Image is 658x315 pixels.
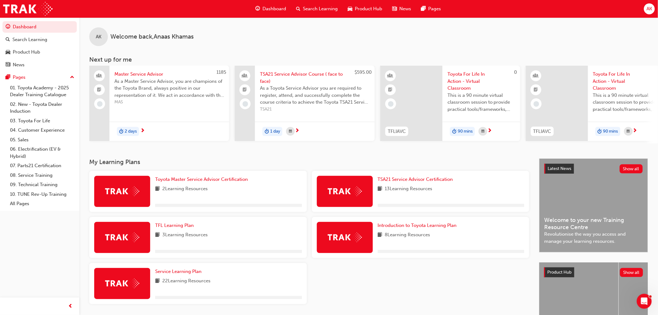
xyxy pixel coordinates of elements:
a: 06. Electrification (EV & Hybrid) [7,144,77,161]
span: car-icon [348,5,353,13]
a: 1185Master Service AdvisorAs a Master Service Advisor, you are champions of the Toyota Brand, alw... [89,66,229,141]
span: 1185 [216,69,226,75]
span: book-icon [155,277,160,285]
span: TFLIAVC [388,128,406,135]
span: Revolutionise the way you access and manage your learning resources. [544,231,643,245]
a: TFL Learning Plan [155,222,196,229]
span: people-icon [97,72,102,80]
span: 2 days [125,128,137,135]
button: Pages [2,72,77,83]
span: learningRecordVerb_NONE-icon [243,101,248,107]
button: AK [644,3,655,14]
span: TSA21 Service Advisor Certification [378,176,453,182]
span: book-icon [155,185,160,193]
span: 3 Learning Resources [162,231,208,239]
a: Service Learning Plan [155,268,204,275]
span: book-icon [378,231,382,239]
span: Search Learning [303,5,338,12]
span: Master Service Advisor [114,71,224,78]
h3: Next up for me [79,56,658,63]
span: duration-icon [119,128,123,136]
span: next-icon [487,128,492,134]
span: news-icon [392,5,397,13]
span: 22 Learning Resources [162,277,211,285]
span: Toyota Master Service Advisor Certification [155,176,248,182]
span: booktick-icon [243,86,247,94]
span: 1 day [270,128,280,135]
a: Toyota Master Service Advisor Certification [155,176,250,183]
div: Search Learning [12,36,47,43]
span: This is a 90 minute virtual classroom session to provide practical tools/frameworks, behaviours a... [447,92,515,113]
span: Welcome to your new Training Resource Centre [544,217,643,231]
span: learningRecordVerb_NONE-icon [534,101,539,107]
span: $595.00 [354,69,372,75]
span: booktick-icon [97,86,102,94]
a: 01. Toyota Academy - 2025 Dealer Training Catalogue [7,83,77,100]
span: 13 Learning Resources [385,185,433,193]
a: TSA21 Service Advisor Certification [378,176,456,183]
a: 0TFLIAVCToyota For Life In Action - Virtual ClassroomThis is a 90 minute virtual classroom sessio... [380,66,520,141]
a: 10. TUNE Rev-Up Training [7,190,77,199]
a: 07. Parts21 Certification [7,161,77,171]
a: Search Learning [2,34,77,45]
span: learningRecordVerb_NONE-icon [97,101,103,107]
span: As a Master Service Advisor, you are champions of the Toyota Brand, always positive in our repres... [114,78,224,99]
span: AK [96,33,101,40]
span: news-icon [6,62,10,68]
img: Trak [328,233,362,242]
span: Service Learning Plan [155,269,202,274]
span: search-icon [6,37,10,43]
a: 03. Toyota For Life [7,116,77,126]
span: Dashboard [263,5,286,12]
iframe: Intercom live chat [637,294,652,309]
a: Latest NewsShow allWelcome to your new Training Resource CentreRevolutionise the way you access a... [539,158,648,252]
a: Product Hub [2,46,77,58]
a: pages-iconPages [416,2,446,15]
span: pages-icon [6,75,10,80]
img: Trak [3,2,53,16]
a: News [2,59,77,71]
img: Trak [105,233,139,242]
span: As a Toyota Service Advisor you are required to register, attend, and successfully complete the c... [260,85,370,106]
span: next-icon [140,128,145,134]
a: 05. Sales [7,135,77,145]
a: $595.00TSA21 Service Advisor Course ( face to face)As a Toyota Service Advisor you are required t... [235,66,375,141]
span: Welcome back , Anaas Khamas [110,33,194,40]
span: guage-icon [6,24,10,30]
span: learningRecordVerb_NONE-icon [388,101,394,107]
span: duration-icon [265,128,269,136]
img: Trak [328,186,362,196]
span: book-icon [155,231,160,239]
span: pages-icon [421,5,426,13]
span: duration-icon [598,128,602,136]
span: Product Hub [355,5,382,12]
span: Introduction to Toyota Learning Plan [378,223,457,228]
a: car-iconProduct Hub [343,2,387,15]
span: search-icon [296,5,301,13]
a: news-iconNews [387,2,416,15]
h3: My Learning Plans [89,158,529,166]
span: 0 [514,69,517,75]
span: 2 Learning Resources [162,185,208,193]
span: Product Hub [548,270,572,275]
span: guage-icon [256,5,260,13]
span: TFLIAVC [533,128,551,135]
button: Show all [620,268,643,277]
div: Pages [13,74,25,81]
span: 8 Learning Resources [385,231,430,239]
span: TSA21 Service Advisor Course ( face to face) [260,71,370,85]
span: prev-icon [68,303,73,310]
span: Pages [429,5,441,12]
div: Product Hub [13,49,40,56]
span: next-icon [633,128,637,134]
a: guage-iconDashboard [251,2,291,15]
span: 90 mins [603,128,618,135]
span: learningResourceType_INSTRUCTOR_LED-icon [388,72,393,80]
span: 90 mins [458,128,473,135]
span: calendar-icon [481,128,484,135]
a: Introduction to Toyota Learning Plan [378,222,459,229]
span: car-icon [6,49,10,55]
span: AK [646,5,652,12]
a: search-iconSearch Learning [291,2,343,15]
span: booktick-icon [534,86,538,94]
